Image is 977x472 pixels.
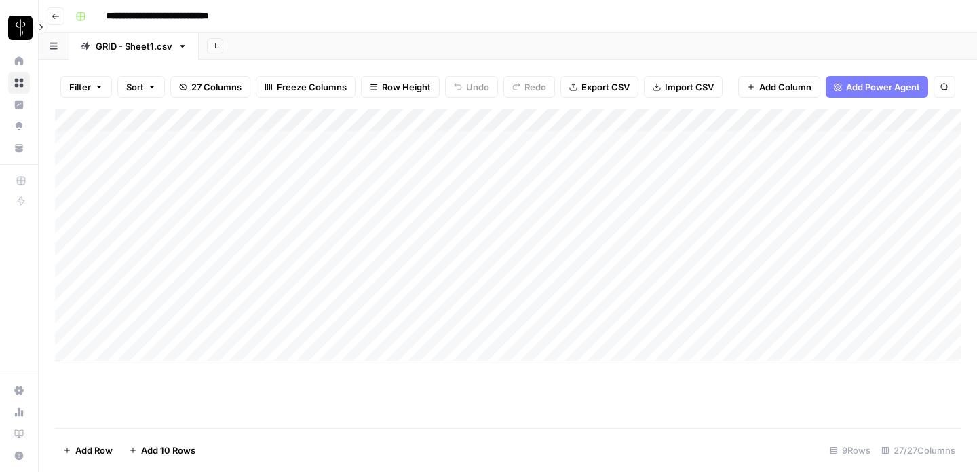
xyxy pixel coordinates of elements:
[8,50,30,72] a: Home
[361,76,440,98] button: Row Height
[69,80,91,94] span: Filter
[277,80,347,94] span: Freeze Columns
[503,76,555,98] button: Redo
[560,76,638,98] button: Export CSV
[121,439,204,461] button: Add 10 Rows
[524,80,546,94] span: Redo
[8,115,30,137] a: Opportunities
[738,76,820,98] button: Add Column
[644,76,723,98] button: Import CSV
[55,439,121,461] button: Add Row
[846,80,920,94] span: Add Power Agent
[75,443,113,457] span: Add Row
[445,76,498,98] button: Undo
[759,80,811,94] span: Add Column
[8,445,30,467] button: Help + Support
[256,76,356,98] button: Freeze Columns
[8,380,30,401] a: Settings
[191,80,242,94] span: 27 Columns
[60,76,112,98] button: Filter
[8,94,30,115] a: Insights
[824,439,876,461] div: 9 Rows
[96,39,172,53] div: GRID - Sheet1.csv
[8,16,33,40] img: LP Production Workloads Logo
[8,401,30,423] a: Usage
[382,80,431,94] span: Row Height
[876,439,961,461] div: 27/27 Columns
[69,33,199,60] a: GRID - Sheet1.csv
[8,11,30,45] button: Workspace: LP Production Workloads
[466,80,489,94] span: Undo
[581,80,630,94] span: Export CSV
[141,443,195,457] span: Add 10 Rows
[8,137,30,159] a: Your Data
[8,423,30,445] a: Learning Hub
[665,80,714,94] span: Import CSV
[826,76,928,98] button: Add Power Agent
[8,72,30,94] a: Browse
[117,76,165,98] button: Sort
[170,76,250,98] button: 27 Columns
[126,80,144,94] span: Sort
